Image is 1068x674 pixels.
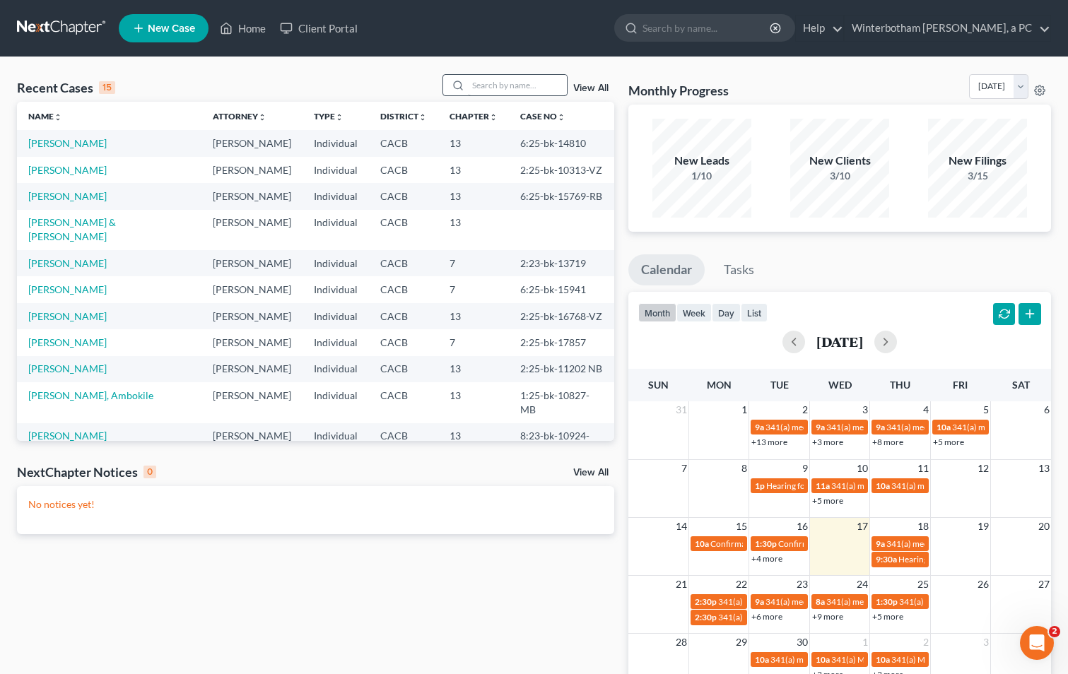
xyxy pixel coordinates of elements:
td: Individual [303,329,369,355]
span: 12 [976,460,990,477]
td: 6:25-bk-15941 [509,276,615,302]
span: 341(a) meeting for [PERSON_NAME] [826,596,963,607]
td: CACB [369,157,438,183]
a: +9 more [812,611,843,622]
div: New Clients [790,153,889,169]
span: 9a [876,538,885,549]
a: [PERSON_NAME] [28,137,107,149]
td: [PERSON_NAME] [201,130,303,156]
td: 2:23-bk-13719 [509,250,615,276]
a: +13 more [751,437,787,447]
a: [PERSON_NAME] & [PERSON_NAME] [28,216,116,242]
button: month [638,303,676,322]
a: Tasks [711,254,767,285]
span: Tue [770,379,789,391]
span: 16 [795,518,809,535]
span: 22 [734,576,749,593]
td: 8:23-bk-10924-MH [509,423,615,463]
span: 9a [816,422,825,432]
span: 24 [855,576,869,593]
span: 5 [982,401,990,418]
span: 341(a) Meeting for [PERSON_NAME] & [PERSON_NAME] [831,654,1043,665]
a: [PERSON_NAME] [28,430,107,442]
span: 15 [734,518,749,535]
td: Individual [303,157,369,183]
a: Winterbotham [PERSON_NAME], a PC [845,16,1050,41]
td: 7 [438,329,509,355]
td: [PERSON_NAME] [201,276,303,302]
span: 6 [1043,401,1051,418]
span: 8 [740,460,749,477]
span: 3 [861,401,869,418]
a: Home [213,16,273,41]
i: unfold_more [557,113,565,122]
td: Individual [303,130,369,156]
i: unfold_more [418,113,427,122]
td: 13 [438,303,509,329]
td: 2:25-bk-10313-VZ [509,157,615,183]
span: 10a [755,654,769,665]
div: 3/10 [790,169,889,183]
span: 7 [680,460,688,477]
a: +3 more [812,437,843,447]
td: 7 [438,276,509,302]
div: New Leads [652,153,751,169]
span: 1:30p [876,596,898,607]
div: New Filings [928,153,1027,169]
td: CACB [369,250,438,276]
td: 13 [438,423,509,463]
span: 9a [755,596,764,607]
span: 29 [734,634,749,651]
span: 20 [1037,518,1051,535]
td: Individual [303,276,369,302]
td: CACB [369,276,438,302]
span: 18 [916,518,930,535]
td: Individual [303,303,369,329]
span: 341(a) meeting for [PERSON_NAME] [886,538,1023,549]
a: Attorneyunfold_more [213,111,266,122]
span: 19 [976,518,990,535]
i: unfold_more [489,113,498,122]
button: week [676,303,712,322]
td: CACB [369,183,438,209]
span: 1:30p [755,538,777,549]
h2: [DATE] [816,334,863,349]
a: +8 more [872,437,903,447]
span: 27 [1037,576,1051,593]
i: unfold_more [258,113,266,122]
span: 2:30p [695,596,717,607]
span: 2 [801,401,809,418]
span: Sat [1012,379,1030,391]
button: list [741,303,768,322]
span: Hearing for [PERSON_NAME] and [PERSON_NAME] [766,480,960,491]
span: 2 [1049,626,1060,637]
a: Client Portal [273,16,365,41]
span: 11a [816,480,830,491]
span: 10a [876,480,890,491]
span: 9a [876,422,885,432]
span: 341(a) meeting for [PERSON_NAME] [718,612,855,622]
td: Individual [303,250,369,276]
a: [PERSON_NAME] [28,283,107,295]
span: 341(a) meeting for [PERSON_NAME] [765,596,902,607]
td: 7 [438,250,509,276]
a: [PERSON_NAME] [28,336,107,348]
a: +4 more [751,553,782,564]
a: [PERSON_NAME] [28,257,107,269]
span: Fri [953,379,968,391]
div: 3/15 [928,169,1027,183]
a: Case Nounfold_more [520,111,565,122]
td: CACB [369,423,438,463]
span: 1 [740,401,749,418]
a: [PERSON_NAME] [28,362,107,374]
a: +6 more [751,611,782,622]
span: 3 [982,634,990,651]
h3: Monthly Progress [628,82,729,99]
a: Chapterunfold_more [450,111,498,122]
a: Typeunfold_more [314,111,344,122]
td: 2:25-bk-11202 NB [509,356,615,382]
span: 10a [937,422,951,432]
td: Individual [303,423,369,463]
a: View All [573,83,609,93]
span: 9a [755,422,764,432]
